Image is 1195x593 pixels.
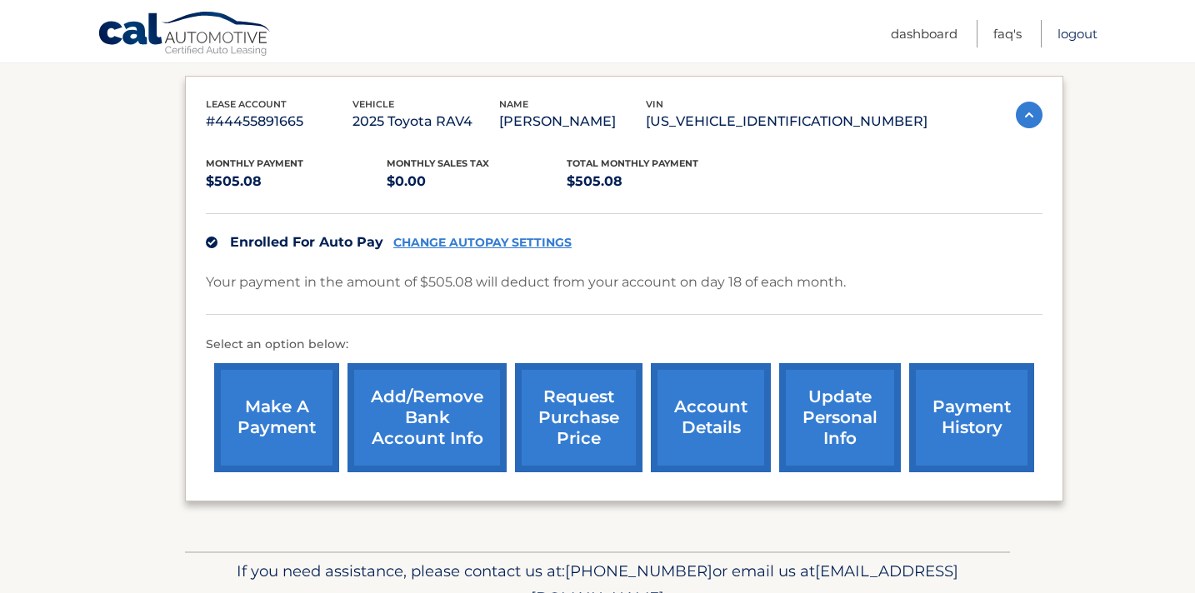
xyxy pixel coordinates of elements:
[909,363,1034,472] a: payment history
[651,363,771,472] a: account details
[206,271,846,294] p: Your payment in the amount of $505.08 will deduct from your account on day 18 of each month.
[567,157,698,169] span: Total Monthly Payment
[891,20,957,47] a: Dashboard
[347,363,507,472] a: Add/Remove bank account info
[206,170,387,193] p: $505.08
[230,234,383,250] span: Enrolled For Auto Pay
[1057,20,1097,47] a: Logout
[393,236,572,250] a: CHANGE AUTOPAY SETTINGS
[646,98,663,110] span: vin
[206,157,303,169] span: Monthly Payment
[515,363,642,472] a: request purchase price
[97,11,272,59] a: Cal Automotive
[779,363,901,472] a: update personal info
[565,561,712,581] span: [PHONE_NUMBER]
[387,157,489,169] span: Monthly sales Tax
[646,110,927,133] p: [US_VEHICLE_IDENTIFICATION_NUMBER]
[206,110,352,133] p: #44455891665
[214,363,339,472] a: make a payment
[1016,102,1042,128] img: accordion-active.svg
[499,98,528,110] span: name
[567,170,747,193] p: $505.08
[352,98,394,110] span: vehicle
[352,110,499,133] p: 2025 Toyota RAV4
[993,20,1022,47] a: FAQ's
[387,170,567,193] p: $0.00
[206,237,217,248] img: check.svg
[206,335,1042,355] p: Select an option below:
[499,110,646,133] p: [PERSON_NAME]
[206,98,287,110] span: lease account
